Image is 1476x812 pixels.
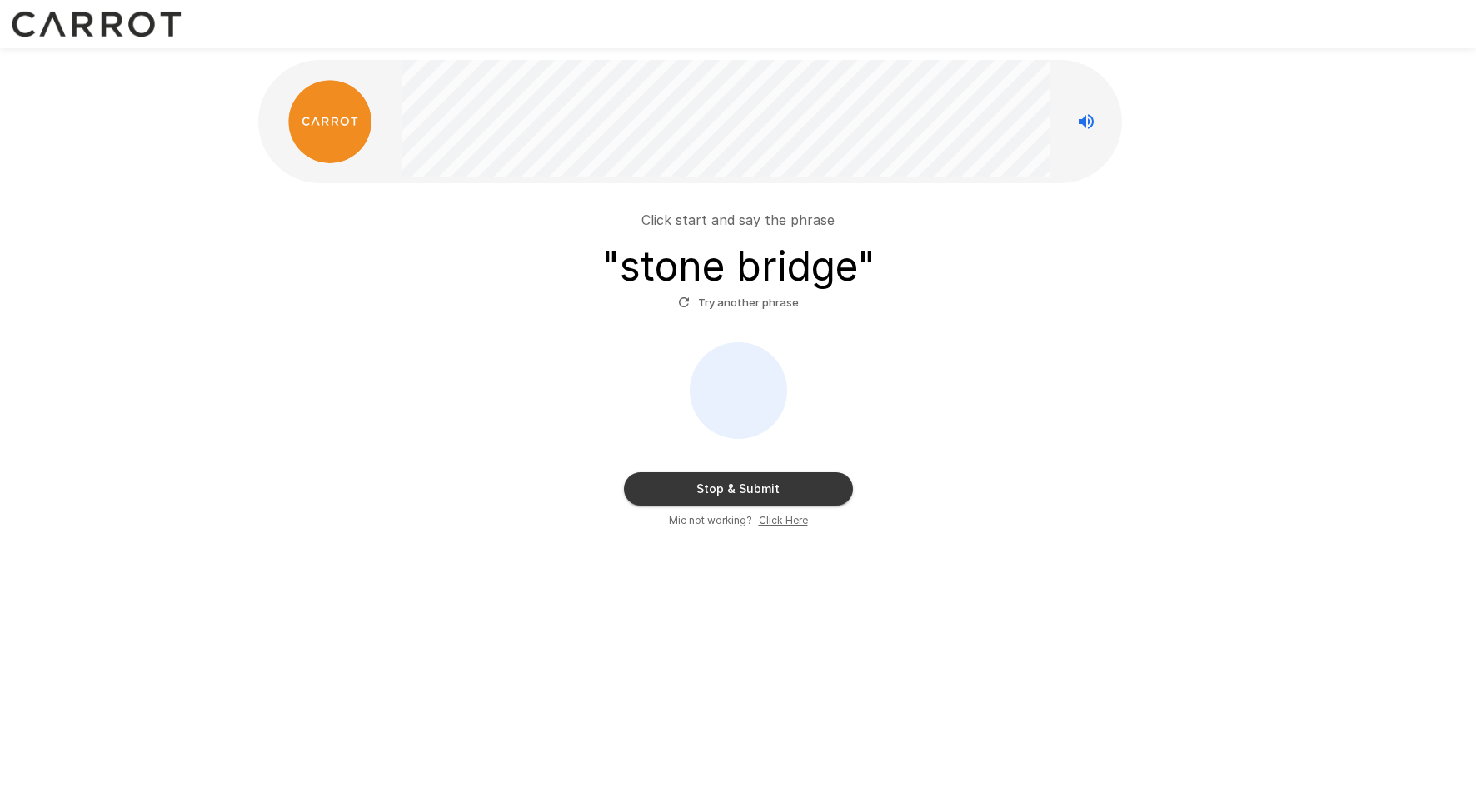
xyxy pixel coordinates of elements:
[624,472,853,506] button: Stop & Submit
[669,512,752,529] span: Mic not working?
[601,243,875,290] h3: " stone bridge "
[641,210,835,230] p: Click start and say the phrase
[759,514,808,526] u: Click Here
[288,80,371,163] img: carrot_logo.png
[1070,105,1103,138] button: Stop reading questions aloud
[674,290,803,316] button: Try another phrase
